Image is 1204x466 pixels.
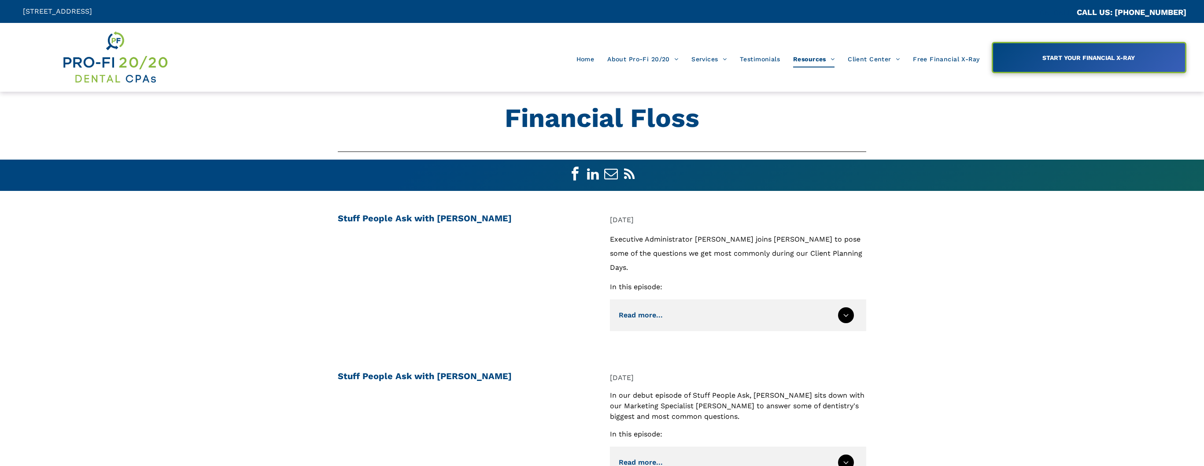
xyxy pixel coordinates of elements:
[610,430,662,438] span: In this episode:
[610,216,634,224] span: [DATE]
[992,42,1186,73] a: START YOUR FINANCIAL X-RAY
[1039,50,1138,66] span: START YOUR FINANCIAL X-RAY
[787,51,841,67] a: Resources
[603,166,619,184] a: email
[567,166,583,184] a: facebook
[23,7,92,15] span: [STREET_ADDRESS]
[841,51,906,67] a: Client Center
[610,373,634,382] span: [DATE]
[610,283,662,291] span: In this episode:
[906,51,986,67] a: Free Financial X-Ray
[619,308,663,322] div: Read more...
[505,102,699,134] strong: Financial Floss
[685,51,733,67] a: Services
[1077,7,1186,17] a: CALL US: [PHONE_NUMBER]
[338,371,512,381] span: Stuff People Ask with [PERSON_NAME]
[1039,8,1077,17] span: CA::CALLC
[338,213,512,224] span: Stuff People Ask with [PERSON_NAME]
[610,235,862,272] span: Executive Administrator [PERSON_NAME] joins [PERSON_NAME] to pose some of the questions we get mo...
[585,166,601,184] a: linkedin
[601,51,685,67] a: About Pro-Fi 20/20
[62,30,168,85] img: Get Dental CPA Consulting, Bookkeeping, & Bank Loans
[610,391,864,421] span: In our debut episode of Stuff People Ask, [PERSON_NAME] sits down with our Marketing Specialist [...
[733,51,787,67] a: Testimonials
[621,166,637,184] a: rss
[570,51,601,67] a: Home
